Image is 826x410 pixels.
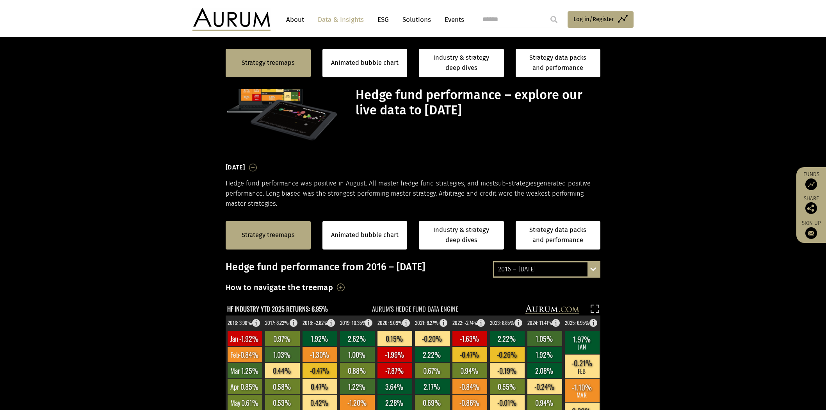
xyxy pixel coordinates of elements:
[226,178,600,209] p: Hedge fund performance was positive in August. All master hedge fund strategies, and most generat...
[226,261,600,273] h3: Hedge fund performance from 2016 – [DATE]
[805,178,817,190] img: Access Funds
[568,11,634,28] a: Log in/Register
[800,220,822,239] a: Sign up
[800,196,822,214] div: Share
[494,262,599,276] div: 2016 – [DATE]
[399,12,435,27] a: Solutions
[356,87,598,118] h1: Hedge fund performance – explore our live data to [DATE]
[800,171,822,190] a: Funds
[374,12,393,27] a: ESG
[419,49,504,77] a: Industry & strategy deep dives
[805,202,817,214] img: Share this post
[516,49,601,77] a: Strategy data packs and performance
[226,162,245,173] h3: [DATE]
[192,8,271,31] img: Aurum
[314,12,368,27] a: Data & Insights
[282,12,308,27] a: About
[516,221,601,250] a: Strategy data packs and performance
[242,58,295,68] a: Strategy treemaps
[805,227,817,239] img: Sign up to our newsletter
[573,14,614,24] span: Log in/Register
[242,230,295,240] a: Strategy treemaps
[331,230,399,240] a: Animated bubble chart
[226,281,333,294] h3: How to navigate the treemap
[495,180,537,187] span: sub-strategies
[419,221,504,250] a: Industry & strategy deep dives
[331,58,399,68] a: Animated bubble chart
[441,12,464,27] a: Events
[546,12,562,27] input: Submit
